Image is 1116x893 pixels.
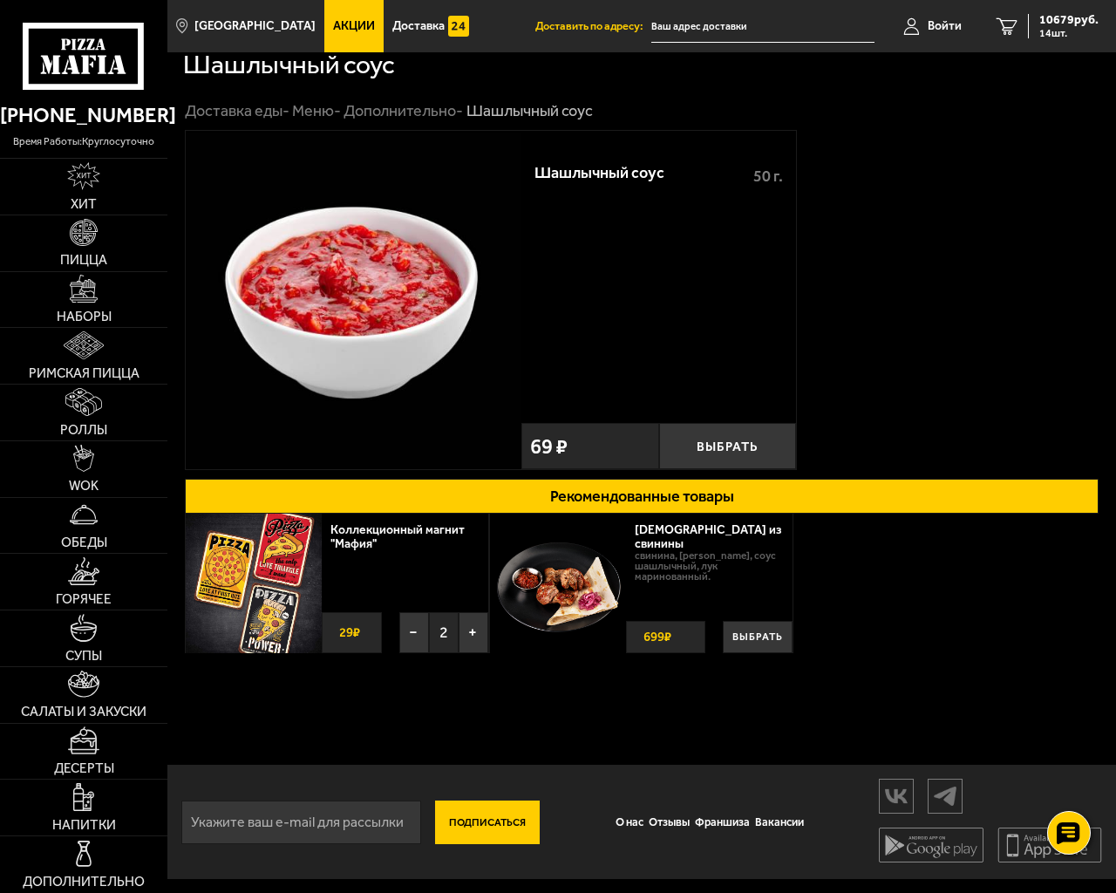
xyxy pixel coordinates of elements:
[183,51,395,78] h1: Шашлычный соус
[57,310,112,324] span: Наборы
[23,876,145,889] span: Дополнительно
[56,593,112,606] span: Горячее
[392,20,445,32] span: Доставка
[534,164,743,183] div: Шашлычный соус
[448,16,469,37] img: 15daf4d41897b9f0e9f617042186c801.svg
[181,801,421,844] input: Укажите ваш e-mail для рассылки
[185,479,1099,514] button: Рекомендованные товары
[330,522,475,563] div: 0
[692,805,752,840] a: Франшиза
[635,550,784,582] p: свинина, [PERSON_NAME], соус шашлычный, лук маринованный.
[928,20,962,32] span: Войти
[429,612,459,653] span: 2
[928,780,963,812] img: tg
[1039,28,1099,38] span: 14 шт.
[651,10,874,43] input: Ваш адрес доставки
[535,21,651,32] span: Доставить по адресу:
[635,522,781,551] a: [DEMOGRAPHIC_DATA] из свинины
[65,650,102,663] span: Супы
[333,20,375,32] span: Акции
[292,101,341,120] a: Меню-
[466,101,593,121] div: Шашлычный соус
[185,101,289,120] a: Доставка еды-
[54,762,114,775] span: Десерты
[646,805,692,840] a: Отзывы
[459,612,488,653] button: +
[752,805,806,840] a: Вакансии
[530,436,568,457] span: 69 ₽
[639,622,676,652] strong: 699 ₽
[1039,14,1099,26] span: 10679 руб.
[879,780,914,812] img: vk
[723,621,793,653] button: Выбрать
[52,819,116,832] span: Напитки
[61,536,107,549] span: Обеды
[659,423,797,469] button: Выбрать
[60,254,107,267] span: Пицца
[194,20,316,32] span: [GEOGRAPHIC_DATA]
[69,480,99,493] span: WOK
[21,706,146,719] span: Салаты и закуски
[71,198,97,211] span: Хит
[753,168,783,184] span: 50 г .
[344,101,463,120] a: Дополнительно-
[435,801,540,844] button: Подписаться
[60,424,107,437] span: Роллы
[613,805,646,840] a: О нас
[29,367,139,380] span: Римская пицца
[186,131,521,469] img: Шашлычный соус
[399,612,429,653] button: −
[335,617,364,648] strong: 29 ₽
[330,522,465,551] a: Коллекционный магнит "Мафия"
